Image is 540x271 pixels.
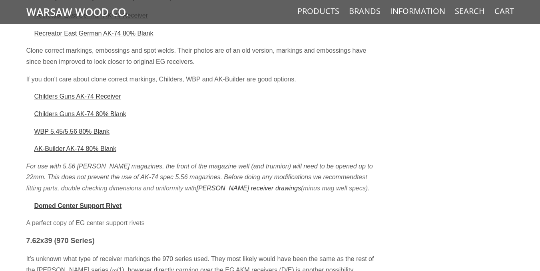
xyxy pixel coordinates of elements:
a: Childers Guns AK-74 Receiver [34,93,121,100]
a: AK-Builder AK-74 80% Blank [34,145,116,152]
a: [PERSON_NAME] receiver drawings [197,185,301,192]
a: Domed Center Support Rivet [34,202,122,209]
span: A perfect copy of EG center support rivets [26,220,145,226]
a: Products [297,6,339,16]
span: test fitting parts, double checking dimensions and uniformity with (minus mag well specs). [26,163,373,192]
a: Cart [494,6,514,16]
a: Search [455,6,485,16]
a: WBP 5.45/5.56 80% Blank [34,128,110,135]
span: Clone correct markings, embossings and spot welds. Their photos are of an old version, markings a... [26,47,367,65]
a: Brands [349,6,381,16]
a: Information [390,6,445,16]
span: For use with 5.56 [PERSON_NAME] magazines, the front of the magazine well (and trunnion) will nee... [26,163,373,181]
a: Recreator East German AK-74 80% Blank [34,30,153,37]
span: 7.62x39 (970 Series) [26,237,95,245]
a: Childers Guns AK-74 80% Blank [34,111,126,117]
span: If you don't care about clone correct markings, Childers, WBP and AK-Builder are good options. [26,76,296,83]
